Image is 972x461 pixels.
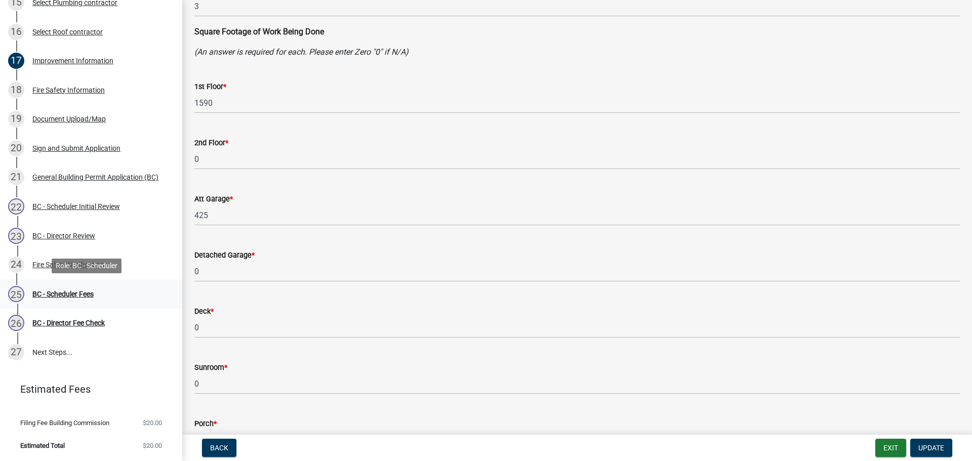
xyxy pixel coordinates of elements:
[20,442,65,449] span: Estimated Total
[143,420,162,426] span: $20.00
[32,261,104,268] div: Fire Safety Notification
[194,364,227,371] label: Sunroom
[20,420,109,426] span: Filing Fee Building Commission
[8,169,24,185] div: 21
[32,203,120,210] div: BC - Scheduler Initial Review
[8,53,24,69] div: 17
[8,82,24,98] div: 18
[8,257,24,273] div: 24
[8,198,24,215] div: 22
[143,442,162,449] span: $20.00
[8,24,24,40] div: 16
[32,57,113,64] div: Improvement Information
[32,115,106,122] div: Document Upload/Map
[8,286,24,302] div: 25
[194,47,409,57] i: (An answer is required for each. Please enter Zero "0" if N/A)
[32,319,105,326] div: BC - Director Fee Check
[202,439,236,457] button: Back
[52,259,121,273] div: Role: BC - Scheduler
[32,87,105,94] div: Fire Safety Information
[918,444,944,452] span: Update
[194,308,214,315] label: Deck
[910,439,952,457] button: Update
[210,444,228,452] span: Back
[8,379,166,399] a: Estimated Fees
[32,232,95,239] div: BC - Director Review
[32,145,120,152] div: Sign and Submit Application
[32,290,94,298] div: BC - Scheduler Fees
[194,196,233,203] label: Att Garage
[32,174,158,181] div: General Building Permit Application (BC)
[32,28,103,35] div: Select Roof contractor
[194,252,255,259] label: Detached Garage
[194,140,228,147] label: 2nd Floor
[194,421,217,428] label: Porch
[8,344,24,360] div: 27
[8,228,24,244] div: 23
[194,27,324,36] strong: Square Footage of Work Being Done
[8,315,24,331] div: 26
[8,111,24,127] div: 19
[8,140,24,156] div: 20
[194,83,226,91] label: 1st Floor
[875,439,906,457] button: Exit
